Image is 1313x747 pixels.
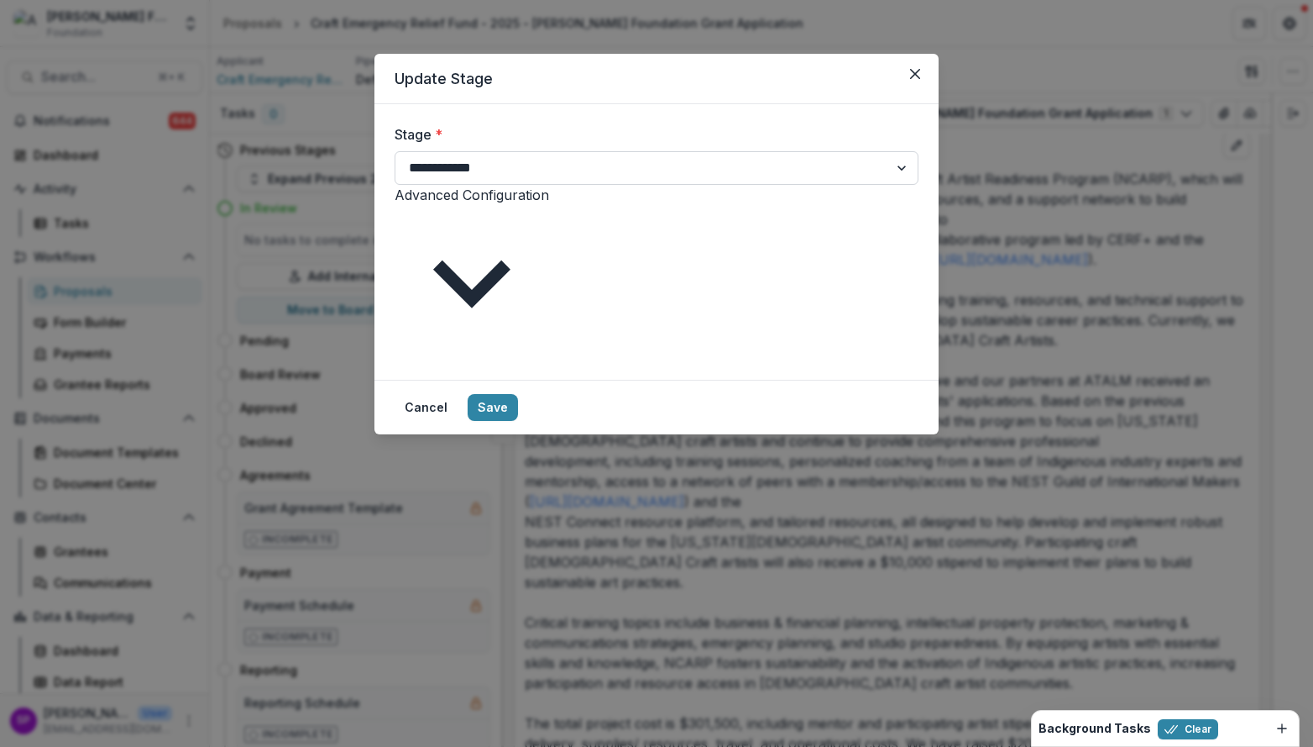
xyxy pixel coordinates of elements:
[395,394,458,421] button: Cancel
[374,54,939,104] header: Update Stage
[395,185,549,360] button: Advanced Configuration
[902,60,929,87] button: Close
[1272,718,1292,739] button: Dismiss
[1038,722,1151,736] h2: Background Tasks
[395,187,549,203] span: Advanced Configuration
[1158,719,1218,739] button: Clear
[395,124,908,145] label: Stage
[468,394,518,421] button: Save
